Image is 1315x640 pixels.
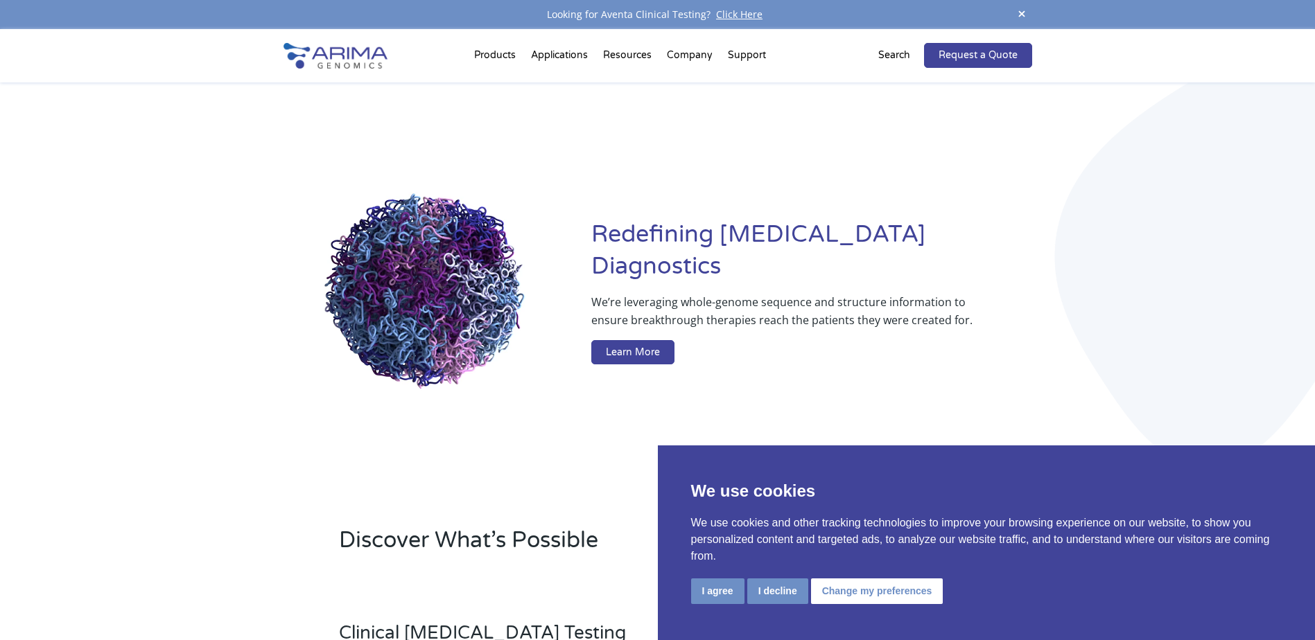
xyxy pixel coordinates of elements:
[691,479,1282,504] p: We use cookies
[691,578,744,604] button: I agree
[924,43,1032,68] a: Request a Quote
[691,515,1282,565] p: We use cookies and other tracking technologies to improve your browsing experience on our website...
[747,578,808,604] button: I decline
[591,340,674,365] a: Learn More
[591,293,976,340] p: We’re leveraging whole-genome sequence and structure information to ensure breakthrough therapies...
[339,525,835,567] h2: Discover What’s Possible
[711,8,768,21] a: Click Here
[284,6,1032,24] div: Looking for Aventa Clinical Testing?
[811,578,943,604] button: Change my preferences
[591,219,1031,293] h1: Redefining [MEDICAL_DATA] Diagnostics
[878,46,910,64] p: Search
[284,43,387,69] img: Arima-Genomics-logo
